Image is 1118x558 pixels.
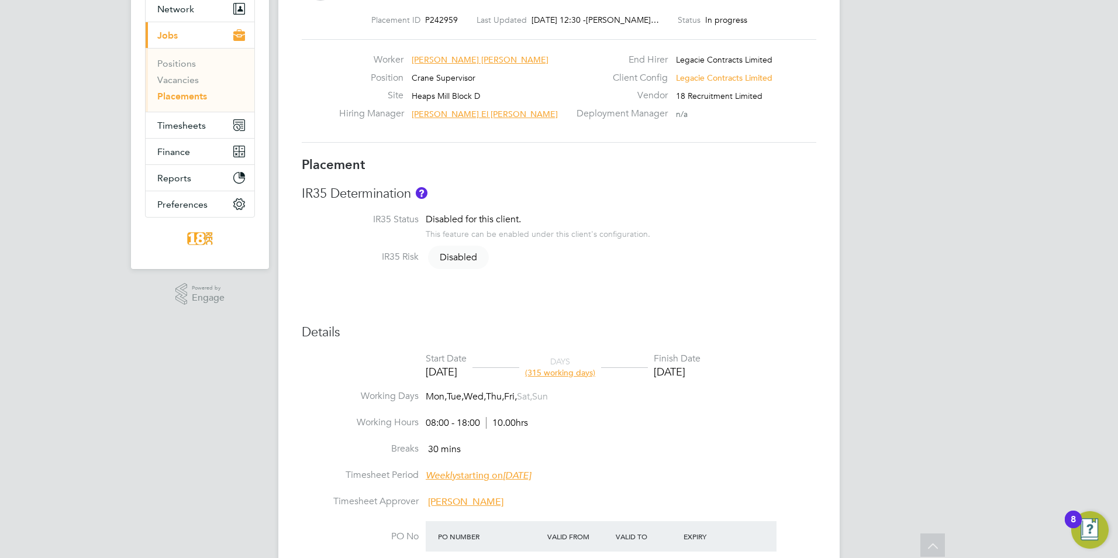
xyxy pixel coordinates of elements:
[146,139,254,164] button: Finance
[412,109,558,119] span: [PERSON_NAME] El [PERSON_NAME]
[503,470,531,481] em: [DATE]
[517,391,532,402] span: Sat,
[654,365,701,378] div: [DATE]
[302,185,816,202] h3: IR35 Determination
[428,246,489,269] span: Disabled
[146,112,254,138] button: Timesheets
[339,72,403,84] label: Position
[192,283,225,293] span: Powered by
[302,213,419,226] label: IR35 Status
[157,74,199,85] a: Vacancies
[426,353,467,365] div: Start Date
[146,191,254,217] button: Preferences
[426,226,650,239] div: This feature can be enabled under this client's configuration.
[302,324,816,341] h3: Details
[532,391,548,402] span: Sun
[339,89,403,102] label: Site
[425,15,458,25] span: P242959
[544,526,613,547] div: Valid From
[426,213,521,225] span: Disabled for this client.
[412,73,475,83] span: Crane Supervisor
[570,108,668,120] label: Deployment Manager
[145,229,255,248] a: Go to home page
[157,146,190,157] span: Finance
[570,72,668,84] label: Client Config
[426,470,457,481] em: Weekly
[486,391,504,402] span: Thu,
[525,367,595,378] span: (315 working days)
[302,469,419,481] label: Timesheet Period
[504,391,517,402] span: Fri,
[157,120,206,131] span: Timesheets
[157,91,207,102] a: Placements
[157,30,178,41] span: Jobs
[146,22,254,48] button: Jobs
[705,15,747,25] span: In progress
[676,73,772,83] span: Legacie Contracts Limited
[302,157,365,173] b: Placement
[676,91,762,101] span: 18 Recruitment Limited
[302,495,419,508] label: Timesheet Approver
[184,229,216,248] img: 18rec-logo-retina.png
[339,54,403,66] label: Worker
[302,416,419,429] label: Working Hours
[676,54,772,65] span: Legacie Contracts Limited
[157,173,191,184] span: Reports
[428,496,503,508] span: [PERSON_NAME]
[426,365,467,378] div: [DATE]
[157,58,196,69] a: Positions
[192,293,225,303] span: Engage
[570,89,668,102] label: Vendor
[428,443,461,455] span: 30 mins
[681,526,749,547] div: Expiry
[412,54,548,65] span: [PERSON_NAME] [PERSON_NAME]
[486,417,528,429] span: 10.00hrs
[302,443,419,455] label: Breaks
[426,417,528,429] div: 08:00 - 18:00
[302,531,419,543] label: PO No
[426,470,531,481] span: starting on
[426,391,447,402] span: Mon,
[613,526,681,547] div: Valid To
[477,15,527,25] label: Last Updated
[157,199,208,210] span: Preferences
[654,353,701,365] div: Finish Date
[678,15,701,25] label: Status
[586,15,659,25] span: [PERSON_NAME]…
[157,4,194,15] span: Network
[416,187,427,199] button: About IR35
[435,526,544,547] div: PO Number
[371,15,420,25] label: Placement ID
[532,15,586,25] span: [DATE] 12:30 -
[302,390,419,402] label: Working Days
[339,108,403,120] label: Hiring Manager
[447,391,464,402] span: Tue,
[464,391,486,402] span: Wed,
[1071,511,1109,549] button: Open Resource Center, 8 new notifications
[412,91,480,101] span: Heaps Mill Block D
[570,54,668,66] label: End Hirer
[519,356,601,377] div: DAYS
[1071,519,1076,535] div: 8
[302,251,419,263] label: IR35 Risk
[146,48,254,112] div: Jobs
[175,283,225,305] a: Powered byEngage
[676,109,688,119] span: n/a
[146,165,254,191] button: Reports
